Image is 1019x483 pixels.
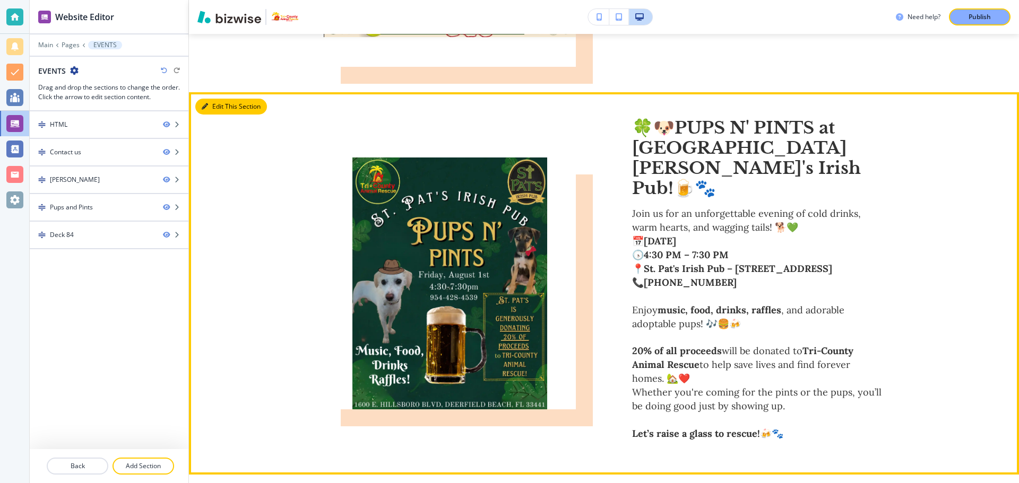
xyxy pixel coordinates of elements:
[632,117,866,199] strong: PUPS N' PINTS at [GEOGRAPHIC_DATA][PERSON_NAME]'s Irish Pub!
[50,203,93,212] div: Pups and Pints
[632,427,884,441] p: 🍻🐾
[969,12,991,22] p: Publish
[197,11,261,23] img: Bizwise Logo
[632,118,884,198] p: 🍀🐶 🍺🐾
[632,427,760,440] strong: Let’s raise a glass to rescue!
[632,234,884,248] p: 📅
[88,41,122,49] button: EVENTS
[949,8,1011,25] button: Publish
[38,148,46,156] img: Drag
[62,41,80,49] button: Pages
[38,83,180,102] h3: Drag and drop the sections to change the order. Click the arrow to edit section content.
[324,157,576,409] img: <p>🍀🐶 <strong>PUPS N' PINTS at St. Pat's Irish Pub!</strong> 🍺🐾</p>
[50,147,81,157] div: Contact us
[48,461,107,471] p: Back
[93,41,117,49] p: EVENTS
[271,12,299,23] img: Your Logo
[195,99,267,115] button: Edit This Section
[55,11,114,23] h2: Website Editor
[644,235,676,247] strong: [DATE]
[632,345,722,357] strong: 20% of all proceeds
[632,276,884,289] p: 📞
[658,304,781,316] strong: music, food, drinks, raffles
[644,276,737,288] strong: [PHONE_NUMBER]
[632,248,884,262] p: 🕟
[113,458,174,475] button: Add Section
[30,139,188,165] div: DragContact us
[38,65,66,76] h2: EVENTS
[30,111,188,138] div: DragHTML
[30,166,188,193] div: Drag[PERSON_NAME]
[50,175,100,185] div: Papa Johns
[38,121,46,128] img: Drag
[644,262,832,275] strong: St. Pat's Irish Pub – [STREET_ADDRESS]
[30,222,188,248] div: DragDeck 84
[50,120,67,129] div: HTML
[38,11,51,23] img: editor icon
[644,249,729,261] strong: 4:30 PM – 7:30 PM
[38,231,46,239] img: Drag
[114,461,173,471] p: Add Section
[38,204,46,211] img: Drag
[632,303,884,331] p: Enjoy , and adorable adoptable pups! 🎶🍔🍻
[30,194,188,221] div: DragPups and Pints
[38,176,46,183] img: Drag
[632,262,884,276] p: 📍
[632,344,884,385] p: will be donated to to help save lives and find forever homes. 🏡❤️
[632,207,884,234] p: Join us for an unforgettable evening of cold drinks, warm hearts, and wagging tails! 🐕💚
[38,41,53,49] button: Main
[632,385,884,413] p: Whether you're coming for the pints or the pups, you’ll be doing good just by showing up.
[47,458,108,475] button: Back
[908,12,940,22] h3: Need help?
[50,230,74,240] div: Deck 84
